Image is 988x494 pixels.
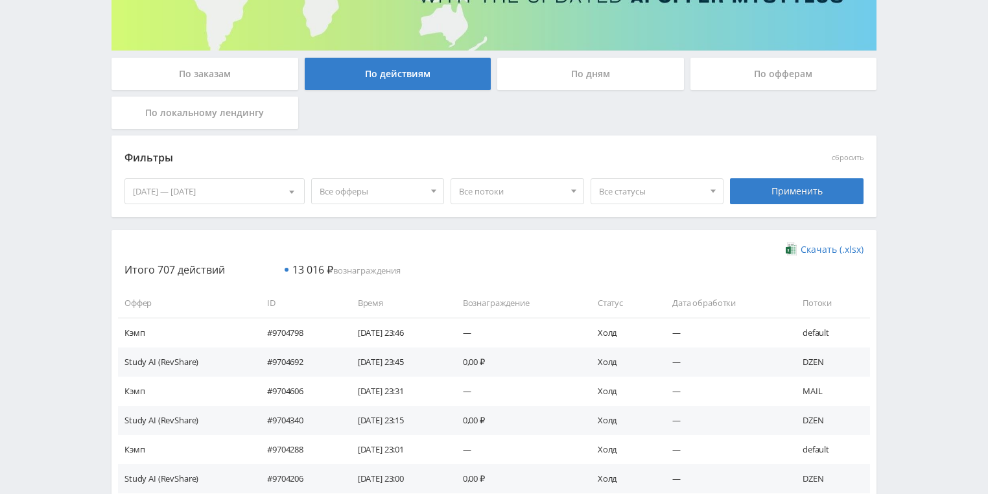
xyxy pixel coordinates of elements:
[320,179,425,204] span: Все офферы
[118,288,254,318] td: Оффер
[790,464,870,493] td: DZEN
[345,347,450,377] td: [DATE] 23:45
[450,435,585,464] td: —
[292,263,333,277] span: 13 016 ₽
[124,148,677,168] div: Фильтры
[801,244,864,255] span: Скачать (.xlsx)
[585,435,659,464] td: Холд
[790,406,870,435] td: DZEN
[118,464,254,493] td: Study AI (RevShare)
[459,179,564,204] span: Все потоки
[345,435,450,464] td: [DATE] 23:01
[659,406,790,435] td: —
[254,318,345,347] td: #9704798
[790,318,870,347] td: default
[254,377,345,406] td: #9704606
[345,288,450,318] td: Время
[254,347,345,377] td: #9704692
[599,179,704,204] span: Все статусы
[292,265,401,276] span: вознаграждения
[450,347,585,377] td: 0,00 ₽
[254,435,345,464] td: #9704288
[450,406,585,435] td: 0,00 ₽
[659,318,790,347] td: —
[585,464,659,493] td: Холд
[118,406,254,435] td: Study AI (RevShare)
[790,435,870,464] td: default
[585,406,659,435] td: Холд
[730,178,864,204] div: Применить
[118,318,254,347] td: Кэмп
[786,242,797,255] img: xlsx
[450,377,585,406] td: —
[832,154,864,162] button: сбросить
[254,464,345,493] td: #9704206
[585,377,659,406] td: Холд
[790,377,870,406] td: MAIL
[450,318,585,347] td: —
[790,347,870,377] td: DZEN
[112,58,298,90] div: По заказам
[585,318,659,347] td: Холд
[125,179,304,204] div: [DATE] — [DATE]
[659,435,790,464] td: —
[124,263,225,277] span: Итого 707 действий
[659,347,790,377] td: —
[345,318,450,347] td: [DATE] 23:46
[497,58,684,90] div: По дням
[345,406,450,435] td: [DATE] 23:15
[690,58,877,90] div: По офферам
[659,464,790,493] td: —
[112,97,298,129] div: По локальному лендингу
[254,406,345,435] td: #9704340
[118,347,254,377] td: Study AI (RevShare)
[305,58,491,90] div: По действиям
[254,288,345,318] td: ID
[786,243,864,256] a: Скачать (.xlsx)
[585,347,659,377] td: Холд
[118,435,254,464] td: Кэмп
[450,288,585,318] td: Вознаграждение
[345,377,450,406] td: [DATE] 23:31
[345,464,450,493] td: [DATE] 23:00
[659,288,790,318] td: Дата обработки
[118,377,254,406] td: Кэмп
[659,377,790,406] td: —
[585,288,659,318] td: Статус
[450,464,585,493] td: 0,00 ₽
[790,288,870,318] td: Потоки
